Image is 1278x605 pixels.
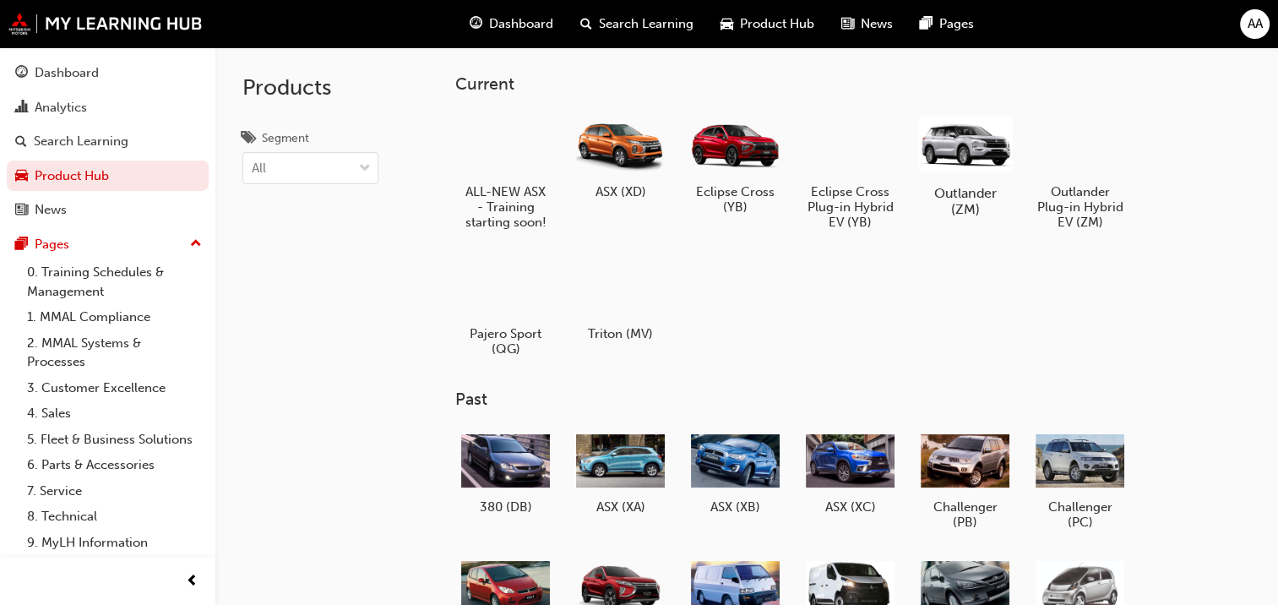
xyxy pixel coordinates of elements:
span: search-icon [580,14,592,35]
span: chart-icon [15,101,28,116]
a: 9. MyLH Information [20,530,209,556]
a: 5. Fleet & Business Solutions [20,427,209,453]
a: news-iconNews [828,7,906,41]
a: 380 (DB) [455,423,557,521]
span: prev-icon [186,571,198,592]
button: DashboardAnalyticsSearch LearningProduct HubNews [7,54,209,229]
a: pages-iconPages [906,7,987,41]
a: ASX (XC) [800,423,901,521]
span: search-icon [15,134,27,150]
a: car-iconProduct Hub [707,7,828,41]
div: Search Learning [34,132,128,151]
span: Product Hub [740,14,814,34]
a: Pajero Sport (QG) [455,249,557,362]
div: All [252,159,266,178]
h5: Eclipse Cross (YB) [691,184,780,215]
a: 6. Parts & Accessories [20,452,209,478]
a: guage-iconDashboard [456,7,567,41]
h3: Past [455,390,1251,409]
a: search-iconSearch Learning [567,7,707,41]
a: Triton (MV) [570,249,672,347]
span: AA [1248,14,1263,34]
h5: Outlander (ZM) [918,185,1012,217]
a: Search Learning [7,126,209,157]
h5: Eclipse Cross Plug-in Hybrid EV (YB) [806,184,895,230]
a: ASX (XD) [570,107,672,205]
h5: ASX (XD) [576,184,665,199]
a: 2. MMAL Systems & Processes [20,330,209,375]
div: Pages [35,235,69,254]
a: Challenger (PB) [915,423,1016,537]
h3: Current [455,74,1251,94]
button: Pages [7,229,209,260]
a: 7. Service [20,478,209,504]
a: Eclipse Cross Plug-in Hybrid EV (YB) [800,107,901,236]
span: Pages [939,14,974,34]
a: Product Hub [7,161,209,192]
span: down-icon [359,158,371,180]
span: pages-icon [15,237,28,253]
a: 0. Training Schedules & Management [20,259,209,304]
a: Outlander Plug-in Hybrid EV (ZM) [1030,107,1131,236]
a: ALL-NEW ASX - Training starting soon! [455,107,557,236]
a: All Pages [20,555,209,581]
span: news-icon [15,203,28,218]
span: guage-icon [15,66,28,81]
h5: ASX (XC) [806,499,895,515]
div: Segment [262,130,309,147]
span: Search Learning [599,14,693,34]
a: Dashboard [7,57,209,89]
h5: Challenger (PB) [921,499,1009,530]
span: car-icon [15,169,28,184]
span: tags-icon [242,132,255,147]
div: Dashboard [35,63,99,83]
span: news-icon [841,14,854,35]
a: Eclipse Cross (YB) [685,107,786,221]
h5: ALL-NEW ASX - Training starting soon! [461,184,550,230]
h5: 380 (DB) [461,499,550,515]
a: ASX (XA) [570,423,672,521]
h5: Triton (MV) [576,326,665,341]
span: up-icon [190,233,202,255]
a: Analytics [7,92,209,123]
div: News [35,200,67,220]
span: car-icon [721,14,733,35]
a: Challenger (PC) [1030,423,1131,537]
span: News [861,14,893,34]
a: 4. Sales [20,401,209,427]
h5: Outlander Plug-in Hybrid EV (ZM) [1036,184,1124,230]
button: AA [1240,9,1270,39]
h5: ASX (XB) [691,499,780,515]
a: Outlander (ZM) [915,107,1016,221]
span: guage-icon [470,14,482,35]
h5: Pajero Sport (QG) [461,326,550,357]
h5: Challenger (PC) [1036,499,1124,530]
a: 3. Customer Excellence [20,375,209,401]
span: Dashboard [489,14,553,34]
h5: ASX (XA) [576,499,665,515]
div: Analytics [35,98,87,117]
img: mmal [8,13,203,35]
a: 1. MMAL Compliance [20,304,209,330]
a: News [7,194,209,226]
a: ASX (XB) [685,423,786,521]
a: 8. Technical [20,504,209,530]
span: pages-icon [920,14,933,35]
h2: Products [242,74,378,101]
